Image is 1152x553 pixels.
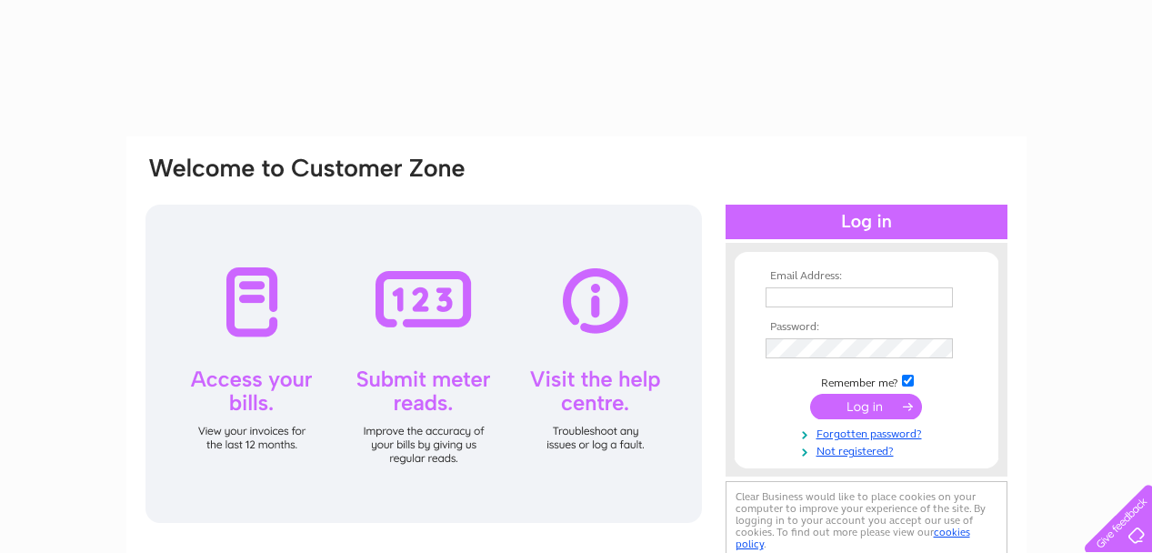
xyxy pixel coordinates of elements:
[761,321,972,334] th: Password:
[761,270,972,283] th: Email Address:
[761,372,972,390] td: Remember me?
[736,526,970,550] a: cookies policy
[810,394,922,419] input: Submit
[766,441,972,458] a: Not registered?
[766,424,972,441] a: Forgotten password?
